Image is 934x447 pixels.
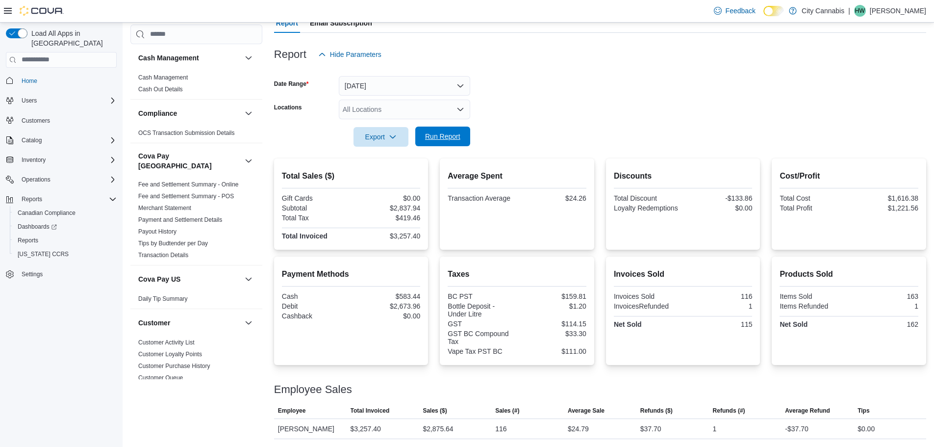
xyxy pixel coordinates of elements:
[780,292,847,300] div: Items Sold
[138,362,210,370] span: Customer Purchase History
[138,216,222,224] span: Payment and Settlement Details
[851,292,918,300] div: 163
[726,6,756,16] span: Feedback
[138,274,180,284] h3: Cova Pay US
[685,194,752,202] div: -$133.86
[456,105,464,113] button: Open list of options
[568,423,589,435] div: $24.79
[851,204,918,212] div: $1,221.56
[359,127,403,147] span: Export
[495,423,506,435] div: 116
[713,423,717,435] div: 1
[138,86,183,93] a: Cash Out Details
[519,347,586,355] div: $111.00
[858,407,869,415] span: Tips
[18,237,38,244] span: Reports
[138,295,188,303] span: Daily Tip Summary
[330,50,381,59] span: Hide Parameters
[138,205,191,211] a: Merchant Statement
[282,204,349,212] div: Subtotal
[20,6,64,16] img: Cova
[282,312,349,320] div: Cashback
[138,85,183,93] span: Cash Out Details
[138,193,234,200] a: Fee and Settlement Summary - POS
[18,95,117,106] span: Users
[2,94,121,107] button: Users
[14,221,61,233] a: Dashboards
[785,423,808,435] div: -$37.70
[138,339,195,346] span: Customer Activity List
[713,407,745,415] span: Refunds (#)
[18,154,50,166] button: Inventory
[353,292,420,300] div: $583.44
[10,234,121,247] button: Reports
[614,302,681,310] div: InvoicesRefunded
[243,273,254,285] button: Cova Pay US
[14,207,79,219] a: Canadian Compliance
[22,136,42,144] span: Catalog
[138,53,241,63] button: Cash Management
[851,194,918,202] div: $1,616.38
[276,13,298,33] span: Report
[614,292,681,300] div: Invoices Sold
[14,235,42,246] a: Reports
[274,419,347,439] div: [PERSON_NAME]
[851,320,918,328] div: 162
[138,339,195,346] a: Customer Activity List
[138,318,241,328] button: Customer
[278,407,306,415] span: Employee
[130,293,262,309] div: Cova Pay US
[274,80,309,88] label: Date Range
[614,268,753,280] h2: Invoices Sold
[2,113,121,128] button: Customers
[138,192,234,200] span: Fee and Settlement Summary - POS
[685,302,752,310] div: 1
[685,292,752,300] div: 116
[314,45,385,64] button: Hide Parameters
[10,247,121,261] button: [US_STATE] CCRS
[22,195,42,203] span: Reports
[780,170,918,182] h2: Cost/Profit
[423,423,453,435] div: $2,875.64
[780,194,847,202] div: Total Cost
[138,295,188,302] a: Daily Tip Summary
[353,194,420,202] div: $0.00
[18,115,54,127] a: Customers
[22,176,50,184] span: Operations
[18,223,57,231] span: Dashboards
[243,107,254,119] button: Compliance
[415,127,470,146] button: Run Report
[138,363,210,369] a: Customer Purchase History
[274,104,302,111] label: Locations
[640,423,661,435] div: $37.70
[282,302,349,310] div: Debit
[138,240,208,247] a: Tips by Budtender per Day
[282,170,421,182] h2: Total Sales ($)
[18,268,47,280] a: Settings
[2,133,121,147] button: Catalog
[780,302,847,310] div: Items Refunded
[353,302,420,310] div: $2,673.96
[685,204,752,212] div: $0.00
[448,330,515,345] div: GST BC Compound Tax
[2,192,121,206] button: Reports
[14,248,73,260] a: [US_STATE] CCRS
[18,134,117,146] span: Catalog
[282,194,349,202] div: Gift Cards
[568,407,605,415] span: Average Sale
[22,97,37,105] span: Users
[2,153,121,167] button: Inventory
[130,337,262,399] div: Customer
[243,155,254,167] button: Cova Pay [GEOGRAPHIC_DATA]
[448,347,515,355] div: Vape Tax PST BC
[18,75,117,87] span: Home
[6,70,117,307] nav: Complex example
[780,268,918,280] h2: Products Sold
[18,268,117,280] span: Settings
[138,351,202,358] a: Customer Loyalty Points
[138,129,235,137] span: OCS Transaction Submission Details
[10,206,121,220] button: Canadian Compliance
[640,407,673,415] span: Refunds ($)
[27,28,117,48] span: Load All Apps in [GEOGRAPHIC_DATA]
[2,173,121,186] button: Operations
